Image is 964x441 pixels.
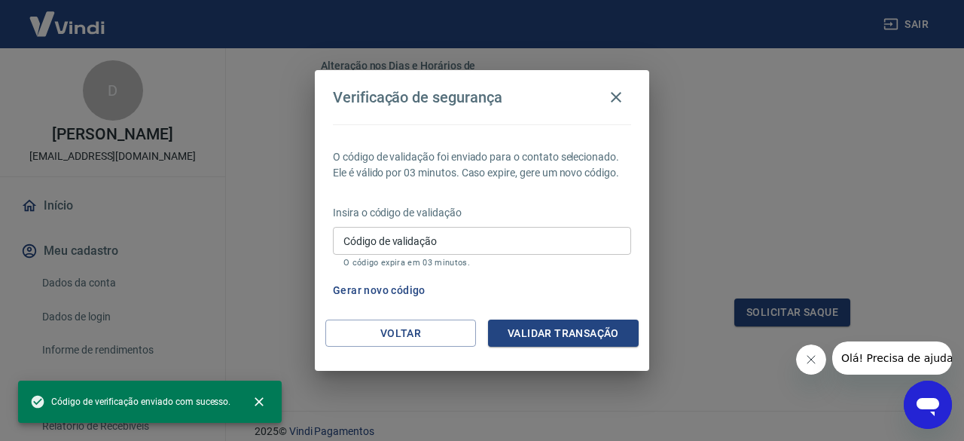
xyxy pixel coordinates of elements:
[333,205,631,221] p: Insira o código de validação
[333,149,631,181] p: O código de validação foi enviado para o contato selecionado. Ele é válido por 03 minutos. Caso e...
[30,394,230,409] span: Código de verificação enviado com sucesso.
[832,341,952,375] iframe: Mensagem da empresa
[904,381,952,429] iframe: Botão para abrir a janela de mensagens
[796,345,826,375] iframe: Fechar mensagem
[333,88,502,106] h4: Verificação de segurança
[243,385,276,418] button: close
[325,320,476,348] button: Voltar
[488,320,639,348] button: Validar transação
[9,11,127,23] span: Olá! Precisa de ajuda?
[343,258,621,268] p: O código expira em 03 minutos.
[327,277,432,305] button: Gerar novo código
